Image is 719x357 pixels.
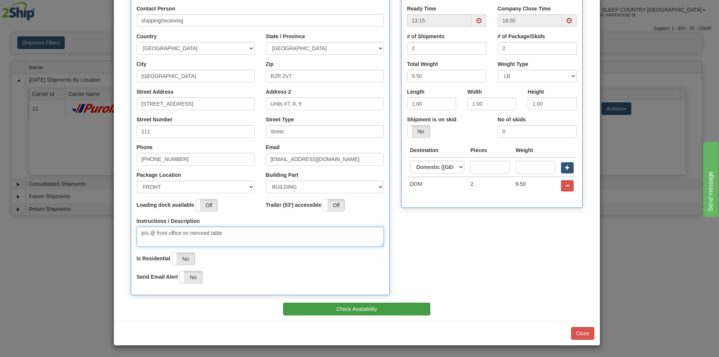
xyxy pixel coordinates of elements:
[467,143,512,157] th: Pieces
[467,177,512,194] td: 2
[407,60,438,68] label: Total Weight
[180,271,202,283] label: No
[137,33,157,40] label: Country
[137,5,175,12] label: Contact Person
[137,171,181,179] label: Package Location
[702,140,718,217] iframe: chat widget
[6,4,69,13] div: Send message
[571,327,594,340] button: Close
[137,143,153,151] label: Phone
[513,177,558,194] td: 9.50
[137,60,146,68] label: City
[137,88,174,96] label: Street Address
[172,253,195,265] label: No
[266,88,291,96] label: Address 2
[266,60,274,68] label: Zip
[498,60,528,68] label: Weight Type
[407,88,425,96] label: Length
[407,33,445,40] label: # of Shipments
[137,116,173,123] label: Street Number
[137,255,170,262] label: Is Residential
[407,5,436,12] label: Ready Time
[266,33,305,40] label: State / Province
[137,273,178,281] label: Send Email Alert
[323,199,345,211] label: Off
[137,201,194,209] label: Loading dock available
[266,143,280,151] label: Email
[196,199,217,211] label: Off
[137,217,200,225] label: Instructions / Description
[467,88,482,96] label: Width
[266,171,298,179] label: Building Part
[407,125,430,137] label: No
[266,116,294,123] label: Street Type
[407,177,468,194] td: DOM
[498,33,545,40] label: # of Package/Skids
[528,88,544,96] label: Height
[513,143,558,157] th: Weight
[407,143,468,157] th: Destination
[407,116,456,123] label: Shipment is on skid
[283,303,430,315] button: Check Availability
[266,201,322,209] label: Trailer (53') accessible
[498,116,526,123] label: No of skids
[498,5,551,12] label: Company Close Time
